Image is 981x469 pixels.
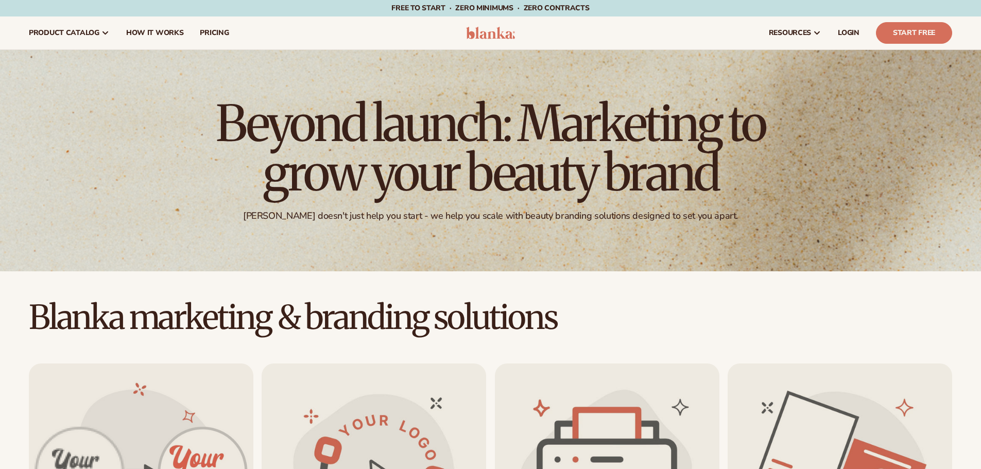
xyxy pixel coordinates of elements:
a: Start Free [876,22,952,44]
span: product catalog [29,29,99,37]
span: resources [769,29,811,37]
span: pricing [200,29,229,37]
div: [PERSON_NAME] doesn't just help you start - we help you scale with beauty branding solutions desi... [243,210,738,222]
a: product catalog [21,16,118,49]
span: LOGIN [838,29,859,37]
span: Free to start · ZERO minimums · ZERO contracts [391,3,589,13]
a: How It Works [118,16,192,49]
a: resources [761,16,830,49]
img: logo [466,27,515,39]
a: LOGIN [830,16,868,49]
span: How It Works [126,29,184,37]
a: pricing [192,16,237,49]
h1: Beyond launch: Marketing to grow your beauty brand [208,99,774,198]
